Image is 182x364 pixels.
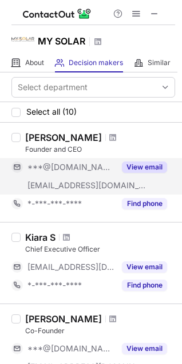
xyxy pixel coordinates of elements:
[122,280,167,291] button: Reveal Button
[25,144,175,155] div: Founder and CEO
[38,34,85,48] h1: MY SOLAR
[11,28,34,51] img: 4c46ca9949f683acf8ee821ffca35378
[25,58,44,67] span: About
[26,107,77,116] span: Select all (10)
[25,313,102,325] div: [PERSON_NAME]
[122,343,167,354] button: Reveal Button
[122,261,167,273] button: Reveal Button
[25,326,175,336] div: Co-Founder
[25,232,56,243] div: Kiara S
[122,161,167,173] button: Reveal Button
[122,198,167,209] button: Reveal Button
[25,244,175,254] div: Chief Executive Officer
[27,343,115,354] span: ***@[DOMAIN_NAME]
[25,132,102,143] div: [PERSON_NAME]
[18,82,88,93] div: Select department
[69,58,123,67] span: Decision makers
[27,262,115,272] span: [EMAIL_ADDRESS][DOMAIN_NAME]
[23,7,92,21] img: ContactOut v5.3.10
[27,180,147,191] span: [EMAIL_ADDRESS][DOMAIN_NAME]
[148,58,171,67] span: Similar
[27,162,115,172] span: ***@[DOMAIN_NAME]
